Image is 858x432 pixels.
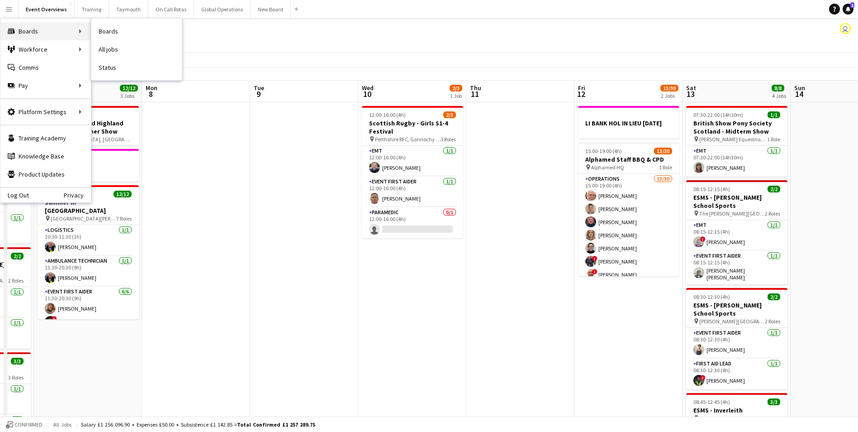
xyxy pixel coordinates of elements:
button: On Call Rotas [148,0,194,18]
span: Tue [254,84,264,92]
app-card-role: Paramedic0/112:00-16:00 (4h) [362,207,463,238]
span: ! [52,316,57,322]
div: Pay [0,77,91,95]
span: [PERSON_NAME][GEOGRAPHIC_DATA] [699,318,765,325]
app-card-role: First Aid Lead1/108:30-12:30 (4h)![PERSON_NAME] [686,359,787,389]
app-job-card: LI BANK HOL IN LIEU [DATE] [578,106,679,139]
h3: ESMS - Inverleith [686,406,787,414]
app-card-role: Event First Aider1/112:00-16:00 (4h)[PERSON_NAME] [362,177,463,207]
span: 3 Roles [441,136,456,143]
h3: LI BANK HOL IN LIEU [DATE] [578,119,679,127]
span: Perthshire RFC, Gannochy Sports Pavilion [375,136,441,143]
span: 12:00-16:00 (4h) [369,111,406,118]
span: 2/2 [768,293,780,300]
div: Boards [0,22,91,40]
span: 8 [144,89,157,99]
a: Product Updates [0,165,91,183]
a: Status [91,58,182,77]
span: Confirmed [14,422,43,428]
span: 11 [469,89,481,99]
span: 2 Roles [8,277,24,284]
span: All jobs [52,421,73,428]
span: Inverleith Playing Fields [699,415,754,422]
span: ! [700,375,706,380]
a: All jobs [91,40,182,58]
span: 2/2 [11,253,24,259]
div: 4 Jobs [772,92,786,99]
span: 3 Roles [765,415,780,422]
app-card-role: EMT1/107:30-22:00 (14h30m)[PERSON_NAME] [686,146,787,177]
span: 3/3 [768,398,780,405]
app-card-role: Event First Aider6/611:30-20:30 (9h)[PERSON_NAME]![PERSON_NAME] [38,287,139,383]
span: 07:30-22:00 (14h30m) [693,111,743,118]
a: Log Out [0,192,29,199]
span: 08:45-12:45 (4h) [693,398,730,405]
app-card-role: EMT1/108:15-12:15 (4h)![PERSON_NAME] [686,220,787,251]
span: 2/3 [443,111,456,118]
span: 12/12 [120,85,138,91]
a: 1 [843,4,853,14]
a: Comms [0,58,91,77]
app-user-avatar: Operations Team [840,23,851,34]
app-job-card: 08:30-12:30 (4h)2/2ESMS - [PERSON_NAME] School Sports [PERSON_NAME][GEOGRAPHIC_DATA]2 RolesEvent ... [686,288,787,389]
app-card-role: Ambulance Technician1/111:30-20:30 (9h)[PERSON_NAME] [38,256,139,287]
span: ! [592,269,597,274]
button: Event Overviews [19,0,75,18]
app-card-role: EMT1/112:00-16:00 (4h)[PERSON_NAME] [362,146,463,177]
span: 2/2 [768,186,780,192]
span: 8/8 [772,85,784,91]
span: 2 Roles [765,210,780,217]
span: ! [592,256,597,261]
button: Global Operations [194,0,251,18]
span: 3/3 [11,358,24,365]
span: Thu [470,84,481,92]
span: 12/12 [114,191,132,197]
app-card-role: Event First Aider1/108:15-12:15 (4h)[PERSON_NAME] [PERSON_NAME] [686,251,787,284]
app-job-card: 15:00-19:00 (4h)13/30Alphamed Staff BBQ & CPD Alphamed HQ1 RoleOperations13/3015:00-19:00 (4h)[PE... [578,142,679,276]
span: Alphamed HQ [591,164,624,171]
span: 13/30 [654,148,672,154]
span: 1 Role [767,136,780,143]
button: Training [75,0,109,18]
div: 1 Job [450,92,462,99]
span: [GEOGRAPHIC_DATA][PERSON_NAME], [GEOGRAPHIC_DATA] [51,215,116,222]
span: 12 [577,89,585,99]
span: 08:15-12:15 (4h) [693,186,730,192]
div: Workforce [0,40,91,58]
span: ! [700,236,706,242]
span: 10 [360,89,374,99]
span: Mon [146,84,157,92]
span: Sat [686,84,696,92]
span: [PERSON_NAME] Equestrian Centre [699,136,767,143]
span: 1 Role [659,164,672,171]
span: Sun [794,84,805,92]
span: 13 [685,89,696,99]
span: 1 [850,2,854,8]
h3: British Show Pony Society Scotland - Midterm Show [686,119,787,135]
button: Taymouth [109,0,148,18]
a: Knowledge Base [0,147,91,165]
app-card-role: Event First Aider1/108:30-12:30 (4h)[PERSON_NAME] [686,328,787,359]
span: 7 Roles [116,215,132,222]
button: New Board [251,0,291,18]
span: 2/3 [450,85,462,91]
span: Total Confirmed £1 257 289.75 [237,421,315,428]
div: 08:15-12:15 (4h)2/2ESMS - [PERSON_NAME] School Sports The [PERSON_NAME][GEOGRAPHIC_DATA]2 RolesEM... [686,180,787,284]
app-job-card: 12:00-16:00 (4h)2/3Scottish Rugby - Girls S1-4 Festival Perthshire RFC, Gannochy Sports Pavilion3... [362,106,463,238]
div: 2 Jobs [661,92,678,99]
div: Platform Settings [0,103,91,121]
h3: ESMS - [PERSON_NAME] School Sports [686,301,787,317]
div: Salary £1 256 096.90 + Expenses £50.00 + Subsistence £1 142.85 = [81,421,315,428]
span: The [PERSON_NAME][GEOGRAPHIC_DATA] [699,210,765,217]
span: 08:30-12:30 (4h) [693,293,730,300]
a: Privacy [64,192,91,199]
span: Wed [362,84,374,92]
app-job-card: 10:30-21:30 (11h)12/12Summer in [GEOGRAPHIC_DATA] [GEOGRAPHIC_DATA][PERSON_NAME], [GEOGRAPHIC_DAT... [38,185,139,319]
div: 3 Jobs [120,92,137,99]
span: Fri [578,84,585,92]
button: Confirmed [5,420,44,430]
